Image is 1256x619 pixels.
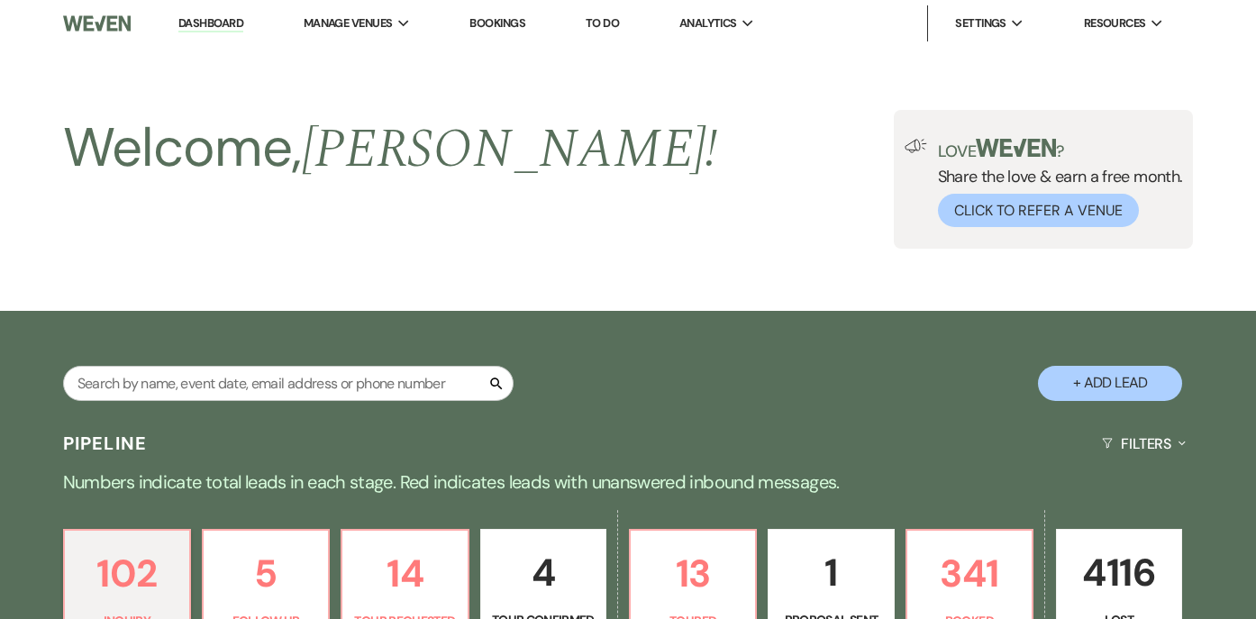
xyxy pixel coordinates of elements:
a: Bookings [469,15,525,31]
span: Settings [955,14,1006,32]
p: 14 [353,543,456,604]
img: Weven Logo [63,5,131,42]
button: Click to Refer a Venue [938,194,1139,227]
span: [PERSON_NAME] ! [302,108,718,191]
p: 4116 [1068,542,1170,603]
p: 13 [642,543,744,604]
button: Filters [1095,420,1193,468]
p: 1 [779,542,882,603]
div: Share the love & earn a free month. [927,139,1183,227]
a: To Do [586,15,619,31]
h3: Pipeline [63,431,148,456]
img: weven-logo-green.svg [976,139,1056,157]
span: Analytics [679,14,737,32]
button: + Add Lead [1038,366,1182,401]
span: Resources [1084,14,1146,32]
p: 102 [76,543,178,604]
input: Search by name, event date, email address or phone number [63,366,514,401]
img: loud-speaker-illustration.svg [905,139,927,153]
p: Love ? [938,139,1183,159]
a: Dashboard [178,15,243,32]
p: 341 [918,543,1021,604]
p: 5 [214,543,317,604]
h2: Welcome, [63,110,718,187]
p: 4 [492,542,595,603]
span: Manage Venues [304,14,393,32]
